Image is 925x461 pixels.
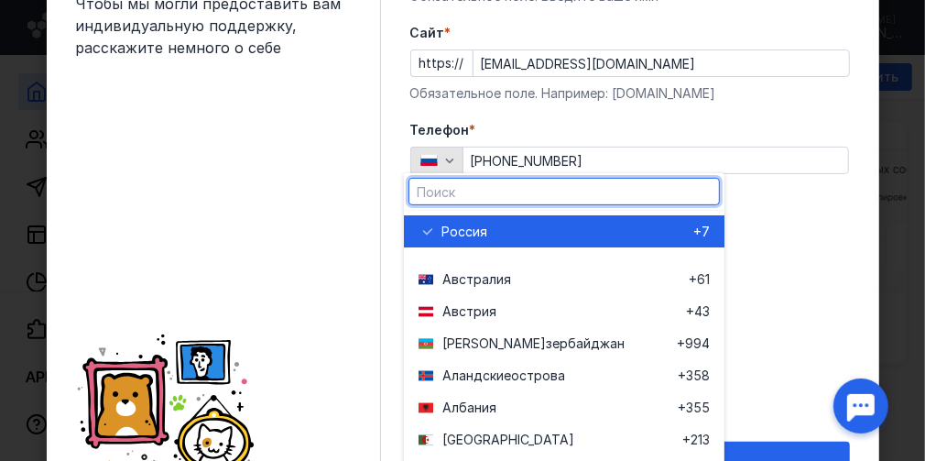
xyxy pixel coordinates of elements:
[410,84,850,103] div: Обязательное поле. Например: [DOMAIN_NAME]
[404,263,724,295] button: Австралия+61
[678,398,710,416] span: +355
[442,398,474,416] span: Алба
[458,222,487,240] span: ссия
[686,302,710,320] span: +43
[442,269,504,288] span: Австрали
[404,215,724,247] button: Россия+7
[442,302,473,320] span: Авст
[511,366,565,384] span: острова
[693,222,710,240] span: +7
[677,334,710,352] span: +994
[678,366,710,384] span: +358
[410,24,445,42] span: Cайт
[473,302,496,320] span: рия
[546,334,625,352] span: зербайджан
[474,398,496,416] span: ния
[682,430,710,448] span: +213
[504,269,511,288] span: я
[404,359,724,391] button: Аландскиеострова+358
[404,391,724,423] button: Албания+355
[442,334,546,352] span: [PERSON_NAME]
[409,179,719,204] input: Поиск
[442,430,574,448] span: [GEOGRAPHIC_DATA]
[404,423,724,456] button: [GEOGRAPHIC_DATA]+213
[404,295,724,327] button: Австрия+43
[442,366,511,384] span: Аландские
[689,269,710,288] span: +61
[441,222,458,240] span: Ро
[410,121,470,139] span: Телефон
[404,327,724,359] button: [PERSON_NAME]зербайджан+994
